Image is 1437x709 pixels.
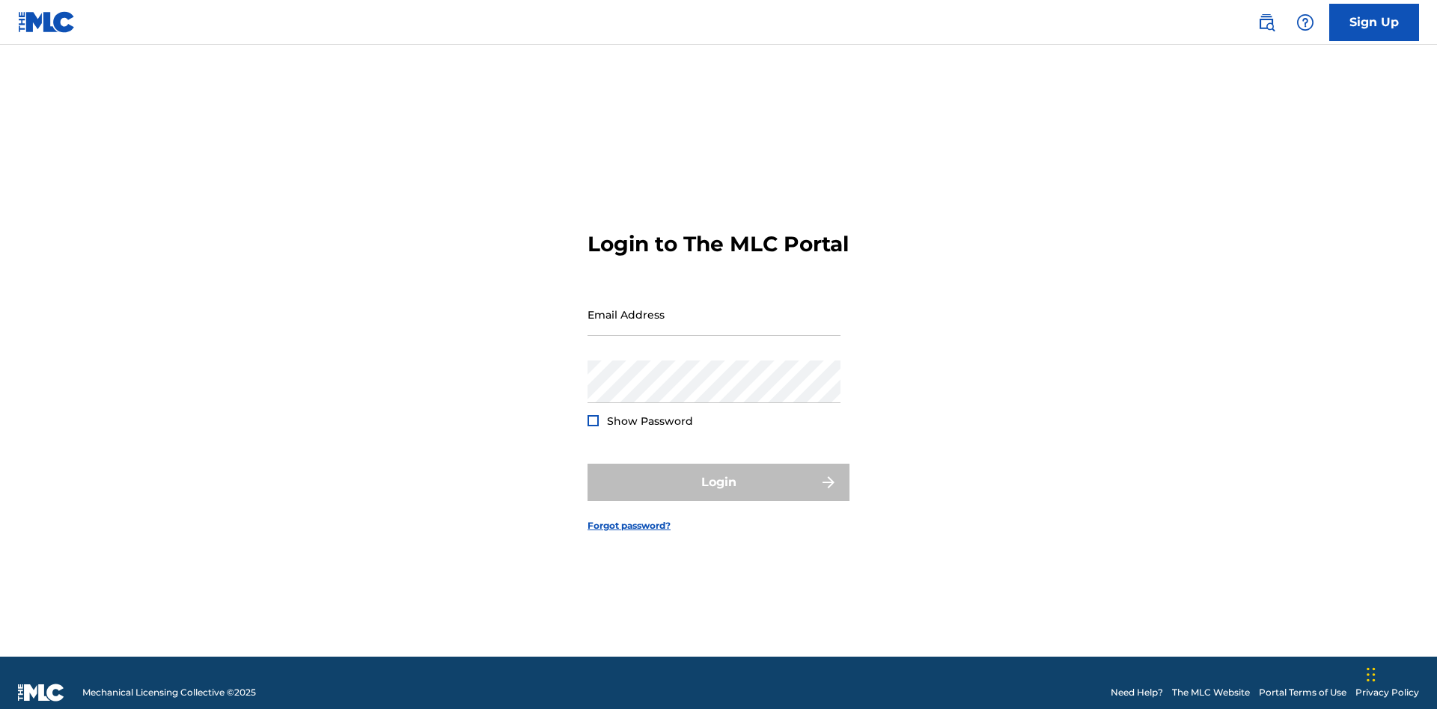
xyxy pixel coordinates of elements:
[1362,637,1437,709] iframe: Chat Widget
[18,11,76,33] img: MLC Logo
[588,519,671,532] a: Forgot password?
[588,231,849,257] h3: Login to The MLC Portal
[607,414,693,428] span: Show Password
[1257,13,1275,31] img: search
[1367,652,1376,697] div: Drag
[1111,686,1163,699] a: Need Help?
[1251,7,1281,37] a: Public Search
[1355,686,1419,699] a: Privacy Policy
[1172,686,1250,699] a: The MLC Website
[18,684,64,702] img: logo
[1329,4,1419,41] a: Sign Up
[1296,13,1314,31] img: help
[1290,7,1320,37] div: Help
[82,686,256,699] span: Mechanical Licensing Collective © 2025
[1259,686,1346,699] a: Portal Terms of Use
